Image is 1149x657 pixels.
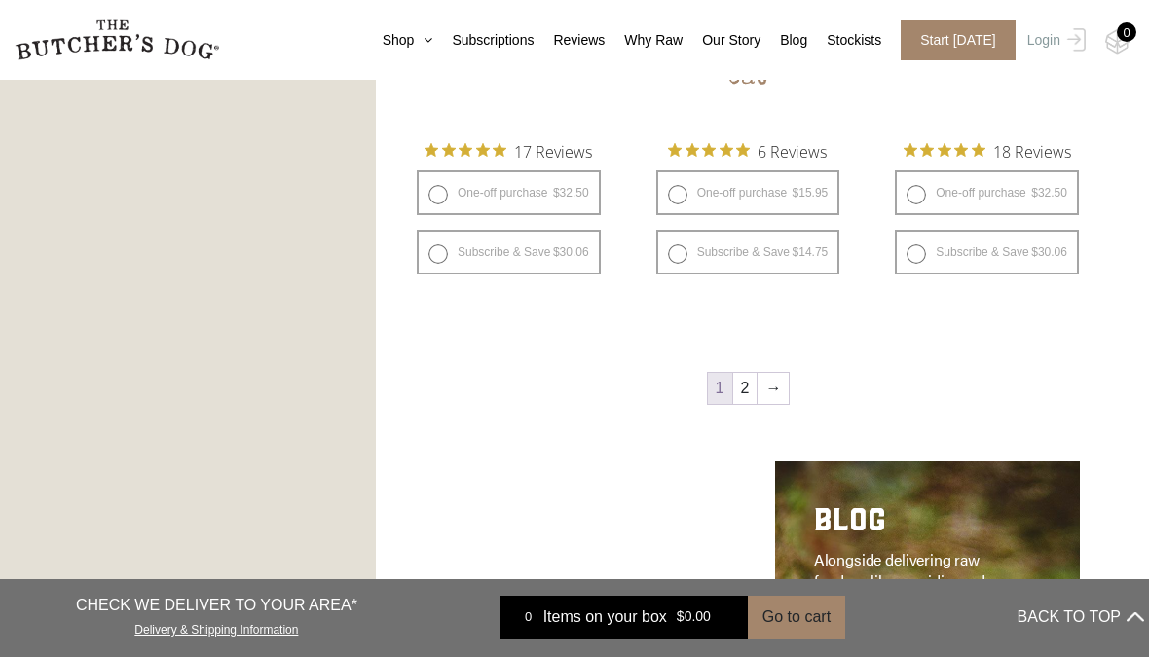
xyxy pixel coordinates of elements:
[605,30,683,51] a: Why Raw
[1022,20,1086,60] a: Login
[881,20,1022,60] a: Start [DATE]
[793,245,829,259] bdi: 14.75
[417,230,601,274] label: Subscribe & Save
[683,30,760,51] a: Our Story
[760,30,807,51] a: Blog
[677,609,711,625] bdi: 0.00
[134,618,298,637] a: Delivery & Shipping Information
[814,500,1012,549] h2: BLOG
[553,245,560,259] span: $
[514,136,592,165] span: 17 Reviews
[807,30,881,51] a: Stockists
[895,170,1079,215] label: One-off purchase
[793,245,799,259] span: $
[363,30,433,51] a: Shop
[880,35,1093,127] h2: [GEOGRAPHIC_DATA]
[553,186,589,200] bdi: 32.50
[677,609,685,625] span: $
[656,170,840,215] label: One-off purchase
[814,549,1012,656] p: Alongside delivering raw food we like providing a dose of inspiring and informative content to ou...
[1031,245,1067,259] bdi: 30.06
[656,230,840,274] label: Subscribe & Save
[402,35,615,127] h2: [DATE] Supper
[1105,29,1130,55] img: TBD_Cart-Empty.png
[993,136,1071,165] span: 18 Reviews
[432,30,534,51] a: Subscriptions
[901,20,1016,60] span: Start [DATE]
[553,245,589,259] bdi: 30.06
[500,596,748,639] a: 0 Items on your box $0.00
[514,607,543,627] div: 0
[534,30,605,51] a: Reviews
[895,230,1079,274] label: Subscribe & Save
[1031,186,1067,200] bdi: 32.50
[904,136,1071,165] button: Rated 4.9 out of 5 stars from 18 reviews. Jump to reviews.
[1031,245,1038,259] span: $
[758,136,827,165] span: 6 Reviews
[1117,22,1136,42] div: 0
[456,500,653,549] h2: APOTHECARY
[733,373,758,404] a: Page 2
[553,186,560,200] span: $
[417,170,601,215] label: One-off purchase
[425,136,592,165] button: Rated 4.9 out of 5 stars from 17 reviews. Jump to reviews.
[642,35,855,127] h2: The Butcher’s Cat
[543,605,667,629] span: Items on your box
[708,373,732,404] span: Page 1
[668,136,827,165] button: Rated 5 out of 5 stars from 6 reviews. Jump to reviews.
[793,186,799,200] span: $
[1018,594,1144,640] button: BACK TO TOP
[793,186,829,200] bdi: 15.95
[748,596,845,639] button: Go to cart
[1031,186,1038,200] span: $
[76,594,357,617] p: CHECK WE DELIVER TO YOUR AREA*
[758,373,789,404] a: →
